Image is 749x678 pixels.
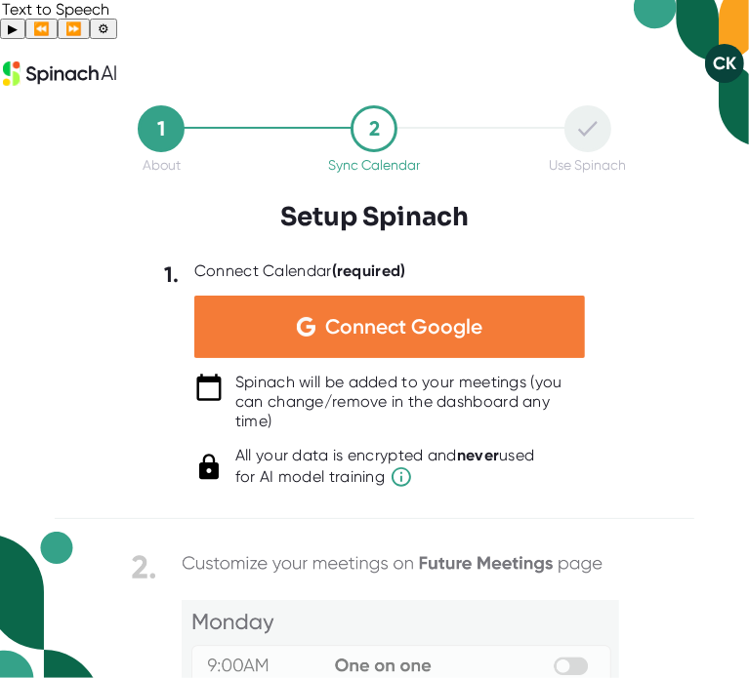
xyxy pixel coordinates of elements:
img: Aehbyd4JwY73AAAAAElFTkSuQmCC [297,317,315,337]
span: for AI model training [235,465,535,489]
div: All your data is encrypted and used [235,446,535,489]
b: 1. [164,261,180,288]
h3: Setup Spinach [280,202,469,232]
span: Connect Google [325,317,482,337]
button: Settings [90,19,117,39]
b: (required) [332,261,406,280]
div: Connect Calendar [194,261,406,281]
div: Spinach will be added to your meetings (you can change/remove in the dashboard any time) [235,373,585,431]
button: CK [705,44,744,83]
div: Use Spinach [549,157,626,173]
div: Sync Calendar [328,157,420,173]
div: 2 [351,105,397,152]
div: 1 [138,105,185,152]
button: Previous [25,19,58,39]
b: never [457,446,500,464]
button: Forward [58,19,90,39]
div: About [143,157,181,173]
